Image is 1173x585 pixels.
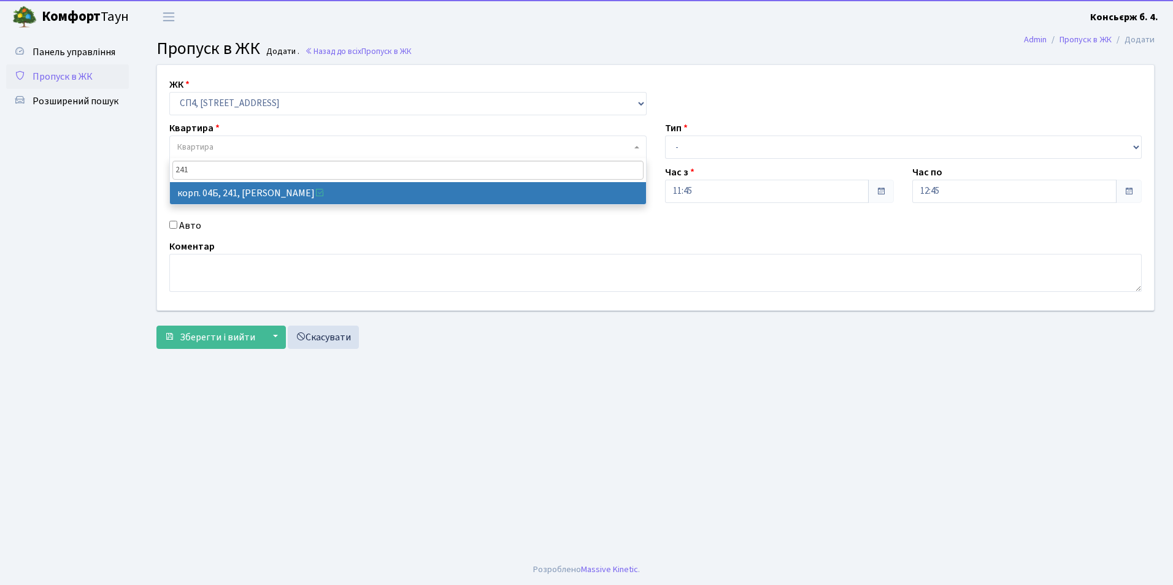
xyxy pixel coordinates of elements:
li: Додати [1112,33,1155,47]
label: Квартира [169,121,220,136]
label: Час по [912,165,942,180]
a: Пропуск в ЖК [1060,33,1112,46]
a: Admin [1024,33,1047,46]
span: Квартира [177,141,213,153]
label: Коментар [169,239,215,254]
small: Додати . [264,47,299,57]
a: Назад до всіхПропуск в ЖК [305,45,412,57]
nav: breadcrumb [1006,27,1173,53]
label: Авто [179,218,201,233]
span: Пропуск в ЖК [361,45,412,57]
span: Зберегти і вийти [180,331,255,344]
a: Розширений пошук [6,89,129,113]
button: Переключити навігацію [153,7,184,27]
span: Пропуск в ЖК [156,36,260,61]
b: Комфорт [42,7,101,26]
span: Таун [42,7,129,28]
div: Розроблено . [533,563,640,576]
label: Тип [665,121,688,136]
img: logo.png [12,5,37,29]
a: Скасувати [288,326,359,349]
a: Massive Kinetic [581,563,638,576]
b: Консьєрж б. 4. [1090,10,1158,24]
a: Панель управління [6,40,129,64]
label: ЖК [169,77,190,92]
li: корп. 04Б, 241, [PERSON_NAME] [170,182,646,204]
a: Консьєрж б. 4. [1090,10,1158,25]
span: Пропуск в ЖК [33,70,93,83]
button: Зберегти і вийти [156,326,263,349]
span: Панель управління [33,45,115,59]
a: Пропуск в ЖК [6,64,129,89]
span: Розширений пошук [33,94,118,108]
label: Час з [665,165,694,180]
